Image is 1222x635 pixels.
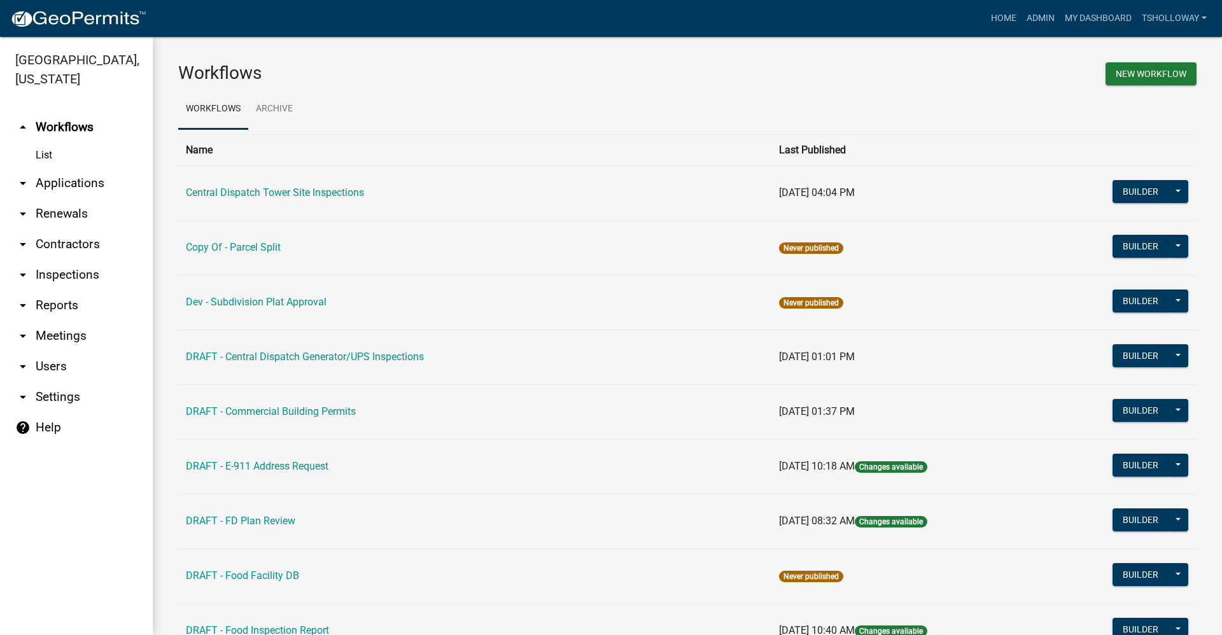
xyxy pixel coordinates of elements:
[15,267,31,283] i: arrow_drop_down
[178,62,678,84] h3: Workflows
[178,134,771,165] th: Name
[186,186,364,199] a: Central Dispatch Tower Site Inspections
[779,186,855,199] span: [DATE] 04:04 PM
[186,296,327,308] a: Dev - Subdivision Plat Approval
[186,515,295,527] a: DRAFT - FD Plan Review
[1113,508,1169,531] button: Builder
[1113,399,1169,422] button: Builder
[779,571,843,582] span: Never published
[15,328,31,344] i: arrow_drop_down
[15,176,31,191] i: arrow_drop_down
[186,351,424,363] a: DRAFT - Central Dispatch Generator/UPS Inspections
[1113,563,1169,586] button: Builder
[1113,235,1169,258] button: Builder
[15,389,31,405] i: arrow_drop_down
[1137,6,1212,31] a: tsholloway
[855,461,927,473] span: Changes available
[779,297,843,309] span: Never published
[1106,62,1197,85] button: New Workflow
[779,242,843,254] span: Never published
[178,89,248,130] a: Workflows
[15,420,31,435] i: help
[1113,344,1169,367] button: Builder
[186,405,356,417] a: DRAFT - Commercial Building Permits
[15,120,31,135] i: arrow_drop_up
[186,569,299,582] a: DRAFT - Food Facility DB
[186,460,328,472] a: DRAFT - E-911 Address Request
[779,405,855,417] span: [DATE] 01:37 PM
[855,516,927,527] span: Changes available
[1113,290,1169,312] button: Builder
[186,241,281,253] a: Copy Of - Parcel Split
[779,515,855,527] span: [DATE] 08:32 AM
[771,134,1043,165] th: Last Published
[15,298,31,313] i: arrow_drop_down
[1113,180,1169,203] button: Builder
[1060,6,1137,31] a: My Dashboard
[15,359,31,374] i: arrow_drop_down
[248,89,300,130] a: Archive
[15,237,31,252] i: arrow_drop_down
[1113,454,1169,477] button: Builder
[779,351,855,363] span: [DATE] 01:01 PM
[15,206,31,221] i: arrow_drop_down
[1022,6,1060,31] a: Admin
[986,6,1022,31] a: Home
[779,460,855,472] span: [DATE] 10:18 AM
